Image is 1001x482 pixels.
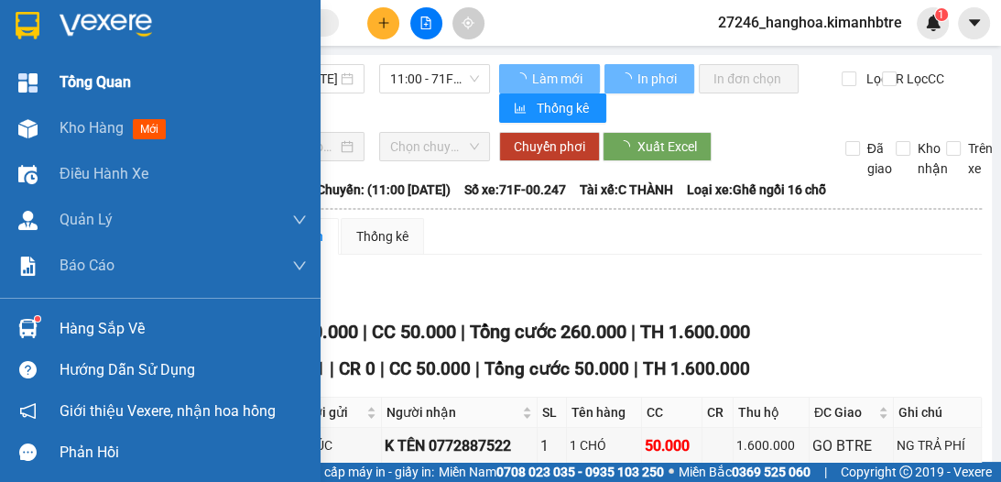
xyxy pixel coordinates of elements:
[734,398,810,428] th: Thu hộ
[390,65,479,93] span: 11:00 - 71F-00.247
[938,8,944,21] span: 1
[380,358,385,379] span: |
[634,358,638,379] span: |
[514,102,529,116] span: bar-chart
[18,319,38,338] img: warehouse-icon
[910,138,955,179] span: Kho nhận
[133,119,166,139] span: mới
[702,398,734,428] th: CR
[18,211,38,230] img: warehouse-icon
[703,11,917,34] span: 27246_hanghoa.kimanhbtre
[567,398,642,428] th: Tên hàng
[532,69,585,89] span: Làm mới
[894,398,982,428] th: Ghi chú
[377,16,390,29] span: plus
[18,257,38,276] img: solution-icon
[499,93,606,123] button: bar-chartThống kê
[60,254,114,277] span: Báo cáo
[899,466,912,478] span: copyright
[639,321,749,343] span: TH 1.600.000
[439,462,664,482] span: Miền Nam
[699,64,799,93] button: In đơn chọn
[736,435,806,455] div: 1.600.000
[619,72,635,85] span: loading
[499,132,600,161] button: Chuyển phơi
[537,98,592,118] span: Thống kê
[580,180,673,200] span: Tài xế: C THÀNH
[18,73,38,93] img: dashboard-icon
[514,72,529,85] span: loading
[859,69,907,89] span: Lọc CR
[390,133,479,160] span: Chọn chuyến
[475,358,480,379] span: |
[814,402,875,422] span: ĐC Giao
[18,165,38,184] img: warehouse-icon
[60,315,307,343] div: Hàng sắp về
[812,434,890,457] div: GO BTRE
[469,321,626,343] span: Tổng cước 260.000
[292,258,307,273] span: down
[570,435,638,455] div: 1 CHÓ
[925,15,941,31] img: icon-new-feature
[60,400,276,422] span: Giới thiệu Vexere, nhận hoa hồng
[499,64,600,93] button: Làm mới
[452,7,484,39] button: aim
[19,444,37,461] span: message
[419,16,432,29] span: file-add
[630,321,635,343] span: |
[60,439,307,466] div: Phản hồi
[317,180,451,200] span: Chuyến: (11:00 [DATE])
[637,69,680,89] span: In phơi
[371,321,455,343] span: CC 50.000
[60,162,148,185] span: Điều hành xe
[60,356,307,384] div: Hướng dẫn sử dụng
[860,138,899,179] span: Đã giao
[462,16,474,29] span: aim
[367,7,399,39] button: plus
[603,132,712,161] button: Xuất Excel
[637,137,697,157] span: Xuất Excel
[18,119,38,138] img: warehouse-icon
[460,321,464,343] span: |
[60,71,131,93] span: Tổng Quan
[410,7,442,39] button: file-add
[385,434,534,457] div: K TÊN 0772887522
[958,7,990,39] button: caret-down
[824,462,827,482] span: |
[669,468,674,476] span: ⚪️
[35,316,40,322] sup: 1
[966,15,983,31] span: caret-down
[386,402,518,422] span: Người nhận
[732,465,811,479] strong: 0369 525 060
[291,462,434,482] span: Cung cấp máy in - giấy in:
[538,398,567,428] th: SL
[645,434,699,457] div: 50.000
[604,64,694,93] button: In phơi
[642,398,702,428] th: CC
[60,208,113,231] span: Quản Lý
[643,358,750,379] span: TH 1.600.000
[679,462,811,482] span: Miền Bắc
[19,402,37,420] span: notification
[19,361,37,378] span: question-circle
[484,358,629,379] span: Tổng cước 50.000
[897,435,978,455] div: NG TRẢ PHÍ
[899,69,947,89] span: Lọc CC
[389,358,471,379] span: CC 50.000
[288,435,378,455] div: A PHÚC
[356,226,408,246] div: Thống kê
[16,12,39,39] img: logo-vxr
[60,119,124,137] span: Kho hàng
[339,358,375,379] span: CR 0
[464,180,566,200] span: Số xe: 71F-00.247
[617,140,637,153] span: loading
[496,465,664,479] strong: 0708 023 035 - 0935 103 250
[330,358,334,379] span: |
[289,402,363,422] span: Người gửi
[687,180,826,200] span: Loại xe: Ghế ngồi 16 chỗ
[292,213,307,227] span: down
[961,138,1000,179] span: Trên xe
[362,321,366,343] span: |
[540,434,563,457] div: 1
[935,8,948,21] sup: 1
